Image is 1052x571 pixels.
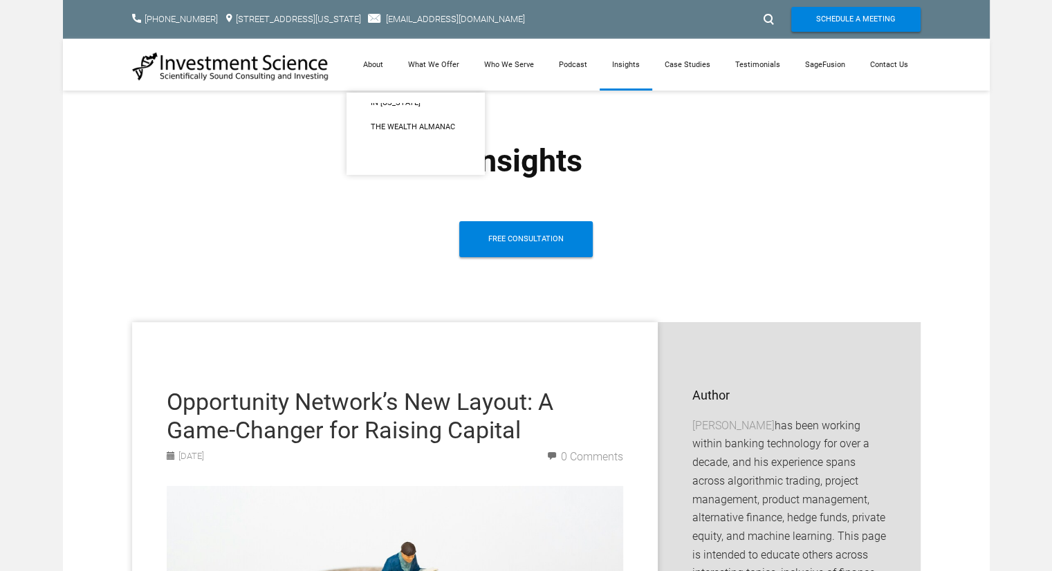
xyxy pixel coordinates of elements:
a: Free Consultation [459,221,593,257]
a: Contact Us [858,39,921,91]
a: Testimonials [723,39,793,91]
span: Free Consultation [488,221,564,257]
span: The Wealth Almanac​ [371,121,461,133]
a: 0 Comments [548,450,623,463]
a: Opportunity Network’s New Layout: A Game-Changer for Raising Capital [167,388,553,444]
a: [PHONE_NUMBER] [145,14,218,24]
a: Who We Serve [472,39,546,91]
a: The Wealth Almanac​ [347,115,485,140]
a: Podcast [546,39,600,91]
span: Schedule A Meeting [816,7,896,32]
a: About [351,39,396,91]
center: Insights [270,142,782,180]
a: Insights [600,39,652,91]
a: [STREET_ADDRESS][US_STATE]​ [236,14,361,24]
img: Investment Science | NYC Consulting Services [132,51,329,82]
a: Case Studies [652,39,723,91]
span: [DATE] [167,451,204,463]
a: [PERSON_NAME] [692,417,775,436]
a: Schedule A Meeting [791,7,921,32]
h2: Author [692,388,886,403]
a: [EMAIL_ADDRESS][DOMAIN_NAME] [386,14,525,24]
a: What We Offer [396,39,472,91]
a: SageFusion [793,39,858,91]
